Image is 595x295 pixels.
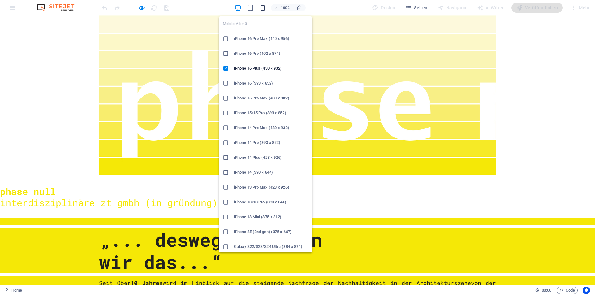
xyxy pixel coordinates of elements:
h6: iPhone 14 Pro Max (430 x 932) [234,124,308,132]
span: Seiten [405,5,428,11]
h6: 100% [280,4,290,11]
button: Usercentrics [583,287,590,294]
span: 00 00 [542,287,551,294]
h6: Galaxy S22/S23/S24 Ultra (384 x 824) [234,243,308,250]
h6: Session-Zeit [535,287,552,294]
span: : [546,288,547,293]
h6: iPhone 14 (390 x 844) [234,169,308,176]
h6: iPhone SE (2nd gen) (375 x 667) [234,228,308,236]
h6: iPhone 16 (393 x 852) [234,80,308,87]
h6: iPhone 14 Plus (428 x 926) [234,154,308,161]
u: 10 Jahren [131,264,162,271]
button: 100% [271,4,293,11]
i: Bei Größenänderung Zoomstufe automatisch an das gewählte Gerät anpassen. [297,5,302,11]
h6: iPhone 13 Mini (375 x 812) [234,213,308,221]
span: Code [559,287,575,294]
button: Seiten [403,3,430,13]
div: Design (Strg+Alt+Y) [370,3,398,13]
button: Code [557,287,578,294]
h6: iPhone 16 Pro (402 x 874) [234,50,308,57]
img: Editor Logo [36,4,82,11]
h6: iPhone 15 Pro Max (430 x 932) [234,94,308,102]
h6: iPhone 15/15 Pro (393 x 852) [234,109,308,117]
h6: iPhone 16 Pro Max (440 x 956) [234,35,308,42]
h6: iPhone 16 Plus (430 x 932) [234,65,308,72]
span: „... deswegen machen [99,212,322,236]
h6: iPhone 13/13 Pro (390 x 844) [234,198,308,206]
h6: iPhone 13 Pro Max (428 x 926) [234,184,308,191]
h6: iPhone 14 Pro (393 x 852) [234,139,308,146]
span: Seit über wird im Hinblick auf die steigende Nachfrage der Nachhaltigkeit in der Architekturszene [99,264,471,271]
strong: wir das...“ [99,234,222,258]
a: Klick, um Auswahl aufzuheben. Doppelklick öffnet Seitenverwaltung [5,287,22,294]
